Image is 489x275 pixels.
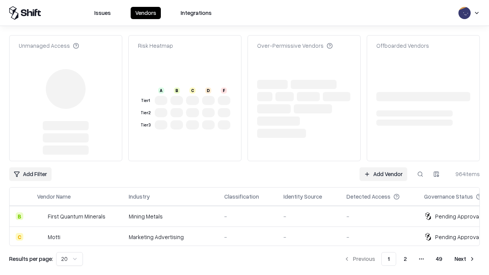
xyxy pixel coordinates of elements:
[9,255,53,263] p: Results per page:
[347,192,390,201] div: Detected Access
[37,192,71,201] div: Vendor Name
[129,233,212,241] div: Marketing Advertising
[139,97,152,104] div: Tier 1
[224,212,271,220] div: -
[430,252,449,266] button: 49
[424,192,473,201] div: Governance Status
[16,212,23,220] div: B
[450,252,480,266] button: Next
[129,192,150,201] div: Industry
[359,167,407,181] a: Add Vendor
[19,42,79,50] div: Unmanaged Access
[139,110,152,116] div: Tier 2
[90,7,115,19] button: Issues
[398,252,413,266] button: 2
[48,233,60,241] div: Motti
[224,233,271,241] div: -
[138,42,173,50] div: Risk Heatmap
[339,252,480,266] nav: pagination
[174,87,180,94] div: B
[139,122,152,128] div: Tier 3
[347,212,412,220] div: -
[435,212,480,220] div: Pending Approval
[347,233,412,241] div: -
[376,42,429,50] div: Offboarded Vendors
[205,87,211,94] div: D
[381,252,396,266] button: 1
[221,87,227,94] div: F
[37,233,45,241] img: Motti
[283,233,334,241] div: -
[435,233,480,241] div: Pending Approval
[189,87,196,94] div: C
[176,7,216,19] button: Integrations
[129,212,212,220] div: Mining Metals
[449,170,480,178] div: 964 items
[257,42,333,50] div: Over-Permissive Vendors
[283,212,334,220] div: -
[224,192,259,201] div: Classification
[131,7,161,19] button: Vendors
[283,192,322,201] div: Identity Source
[37,212,45,220] img: First Quantum Minerals
[48,212,105,220] div: First Quantum Minerals
[16,233,23,241] div: C
[158,87,164,94] div: A
[9,167,52,181] button: Add Filter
